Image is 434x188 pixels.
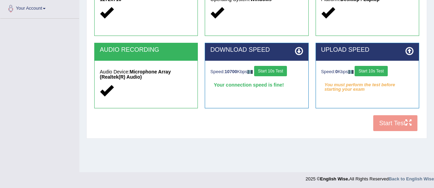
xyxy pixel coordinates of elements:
[355,66,387,76] button: Start 10s Test
[321,66,414,78] div: Speed: Kbps
[210,66,303,78] div: Speed: Kbps
[335,69,338,74] strong: 0
[254,66,287,76] button: Start 10s Test
[247,70,253,74] img: ajax-loader-fb-connection.gif
[321,47,414,53] h2: UPLOAD SPEED
[225,69,237,74] strong: 10700
[320,176,349,181] strong: English Wise.
[100,69,192,80] h5: Audio Device:
[389,176,434,181] a: Back to English Wise
[100,69,171,80] strong: Microphone Array (Realtek(R) Audio)
[210,47,303,53] h2: DOWNLOAD SPEED
[210,80,303,90] div: Your connection speed is fine!
[306,172,434,182] div: 2025 © All Rights Reserved
[348,70,354,74] img: ajax-loader-fb-connection.gif
[100,47,192,53] h2: AUDIO RECORDING
[321,80,414,90] em: You must perform the test before starting your exam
